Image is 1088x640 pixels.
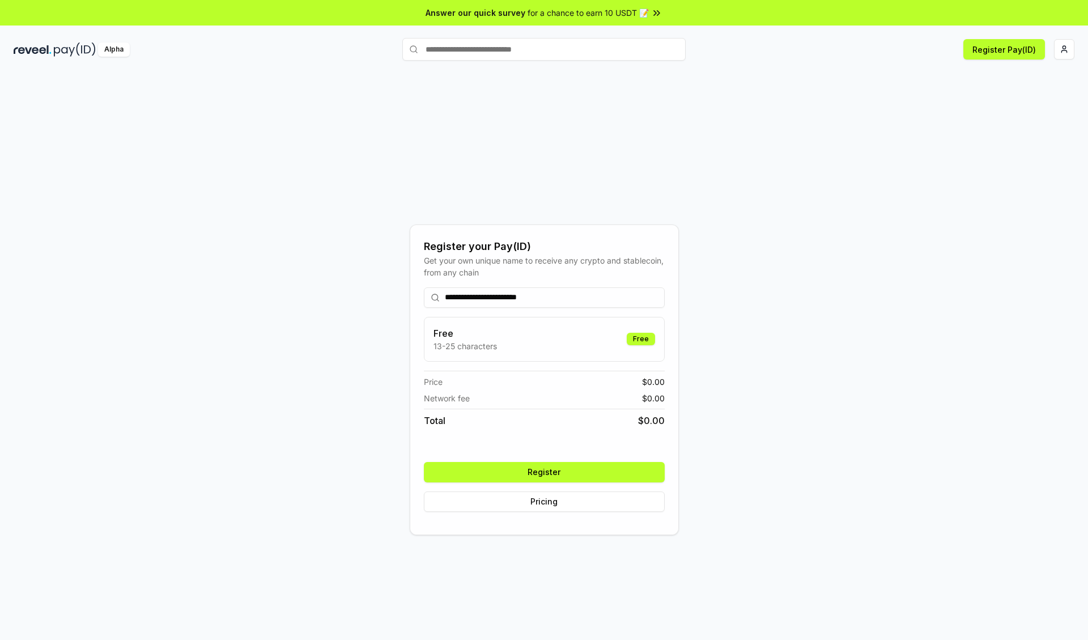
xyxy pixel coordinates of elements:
[424,392,470,404] span: Network fee
[424,376,443,388] span: Price
[424,462,665,482] button: Register
[54,43,96,57] img: pay_id
[424,239,665,255] div: Register your Pay(ID)
[14,43,52,57] img: reveel_dark
[98,43,130,57] div: Alpha
[426,7,525,19] span: Answer our quick survey
[642,376,665,388] span: $ 0.00
[638,414,665,427] span: $ 0.00
[963,39,1045,60] button: Register Pay(ID)
[424,491,665,512] button: Pricing
[424,255,665,278] div: Get your own unique name to receive any crypto and stablecoin, from any chain
[424,414,445,427] span: Total
[642,392,665,404] span: $ 0.00
[433,327,497,340] h3: Free
[528,7,649,19] span: for a chance to earn 10 USDT 📝
[433,340,497,352] p: 13-25 characters
[627,333,655,345] div: Free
